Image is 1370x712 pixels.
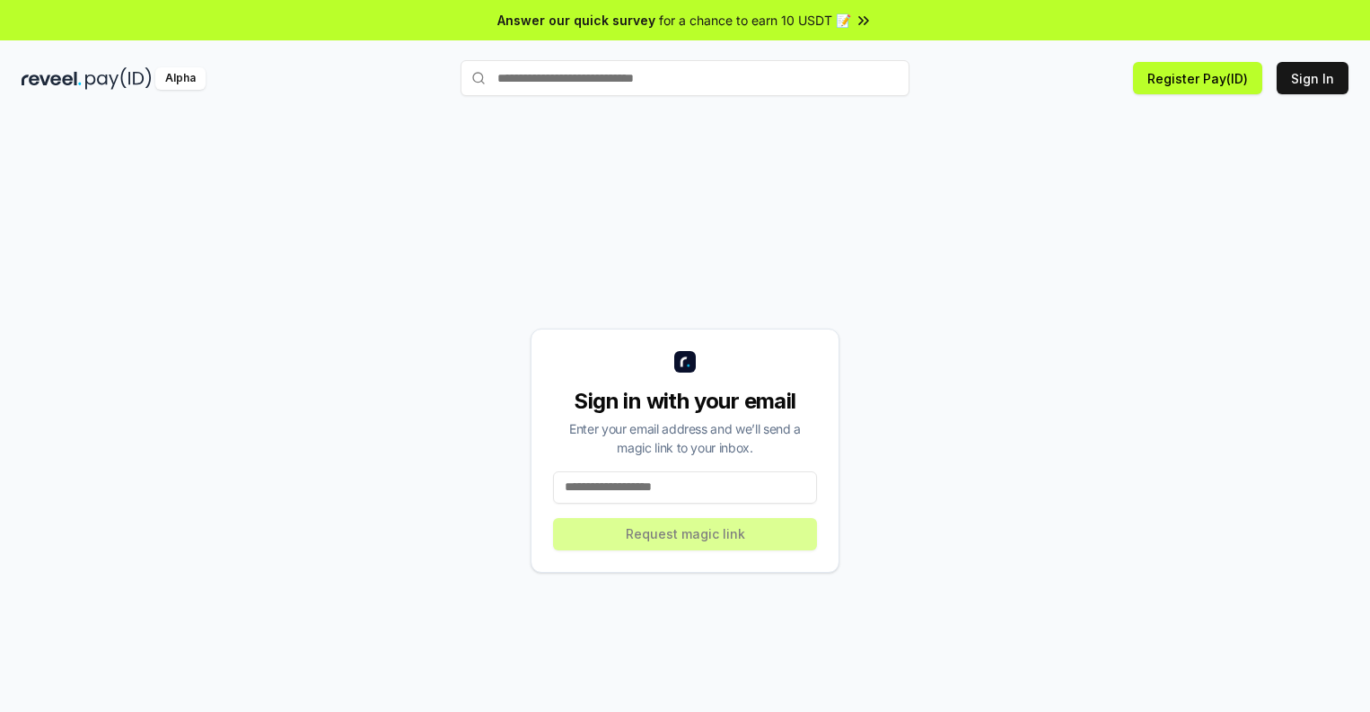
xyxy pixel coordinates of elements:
img: logo_small [674,351,696,373]
img: pay_id [85,67,152,90]
div: Alpha [155,67,206,90]
div: Sign in with your email [553,387,817,416]
span: Answer our quick survey [497,11,655,30]
span: for a chance to earn 10 USDT 📝 [659,11,851,30]
img: reveel_dark [22,67,82,90]
div: Enter your email address and we’ll send a magic link to your inbox. [553,419,817,457]
button: Register Pay(ID) [1133,62,1262,94]
button: Sign In [1277,62,1348,94]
